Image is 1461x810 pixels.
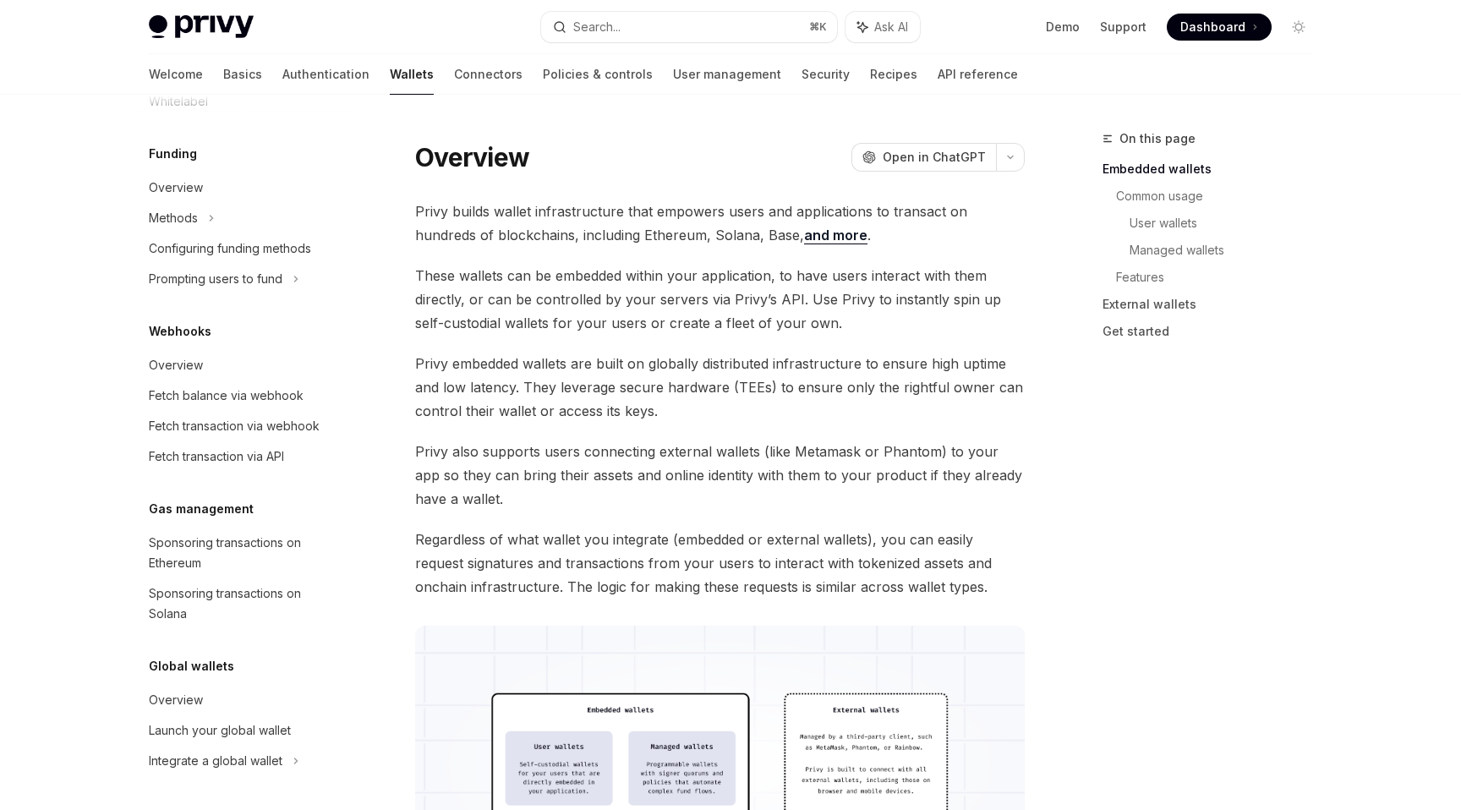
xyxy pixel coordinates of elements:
[1167,14,1272,41] a: Dashboard
[1130,210,1326,237] a: User wallets
[804,227,867,244] a: and more
[415,440,1025,511] span: Privy also supports users connecting external wallets (like Metamask or Phantom) to your app so t...
[149,386,304,406] div: Fetch balance via webhook
[149,720,291,741] div: Launch your global wallet
[149,54,203,95] a: Welcome
[415,264,1025,335] span: These wallets can be embedded within your application, to have users interact with them directly,...
[415,142,529,172] h1: Overview
[149,355,203,375] div: Overview
[802,54,850,95] a: Security
[1103,156,1326,183] a: Embedded wallets
[135,685,352,715] a: Overview
[883,149,986,166] span: Open in ChatGPT
[415,200,1025,247] span: Privy builds wallet infrastructure that empowers users and applications to transact on hundreds o...
[809,20,827,34] span: ⌘ K
[149,416,320,436] div: Fetch transaction via webhook
[874,19,908,36] span: Ask AI
[1285,14,1312,41] button: Toggle dark mode
[135,528,352,578] a: Sponsoring transactions on Ethereum
[149,321,211,342] h5: Webhooks
[149,208,198,228] div: Methods
[135,380,352,411] a: Fetch balance via webhook
[149,533,342,573] div: Sponsoring transactions on Ethereum
[1116,183,1326,210] a: Common usage
[149,178,203,198] div: Overview
[870,54,917,95] a: Recipes
[135,350,352,380] a: Overview
[454,54,523,95] a: Connectors
[149,656,234,676] h5: Global wallets
[673,54,781,95] a: User management
[135,715,352,746] a: Launch your global wallet
[390,54,434,95] a: Wallets
[149,583,342,624] div: Sponsoring transactions on Solana
[135,233,352,264] a: Configuring funding methods
[1046,19,1080,36] a: Demo
[851,143,996,172] button: Open in ChatGPT
[415,528,1025,599] span: Regardless of what wallet you integrate (embedded or external wallets), you can easily request si...
[1103,318,1326,345] a: Get started
[1130,237,1326,264] a: Managed wallets
[541,12,837,42] button: Search...⌘K
[149,690,203,710] div: Overview
[1100,19,1146,36] a: Support
[845,12,920,42] button: Ask AI
[149,15,254,39] img: light logo
[1119,129,1196,149] span: On this page
[415,352,1025,423] span: Privy embedded wallets are built on globally distributed infrastructure to ensure high uptime and...
[149,238,311,259] div: Configuring funding methods
[1116,264,1326,291] a: Features
[573,17,621,37] div: Search...
[543,54,653,95] a: Policies & controls
[223,54,262,95] a: Basics
[938,54,1018,95] a: API reference
[149,269,282,289] div: Prompting users to fund
[282,54,369,95] a: Authentication
[149,446,284,467] div: Fetch transaction via API
[1103,291,1326,318] a: External wallets
[135,441,352,472] a: Fetch transaction via API
[1180,19,1245,36] span: Dashboard
[149,144,197,164] h5: Funding
[135,172,352,203] a: Overview
[149,751,282,771] div: Integrate a global wallet
[135,578,352,629] a: Sponsoring transactions on Solana
[149,499,254,519] h5: Gas management
[135,411,352,441] a: Fetch transaction via webhook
